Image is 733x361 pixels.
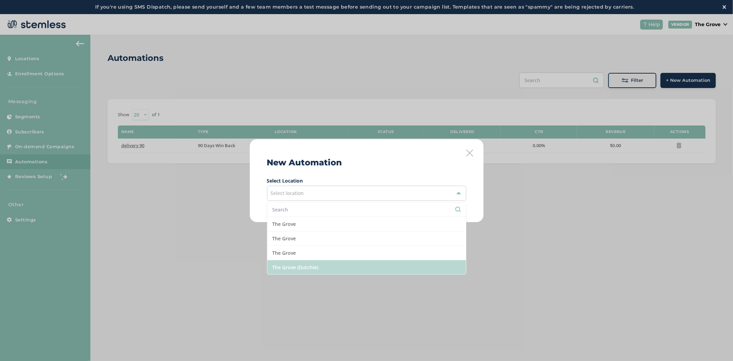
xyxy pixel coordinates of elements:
[267,260,466,274] li: The Grove (Dutchie)
[267,177,466,184] label: Select Location
[271,190,304,196] span: Select location
[699,328,733,361] iframe: Chat Widget
[267,231,466,246] li: The Grove
[273,206,461,213] input: Search
[267,246,466,260] li: The Grove
[267,156,342,169] h2: New Automation
[267,217,466,231] li: The Grove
